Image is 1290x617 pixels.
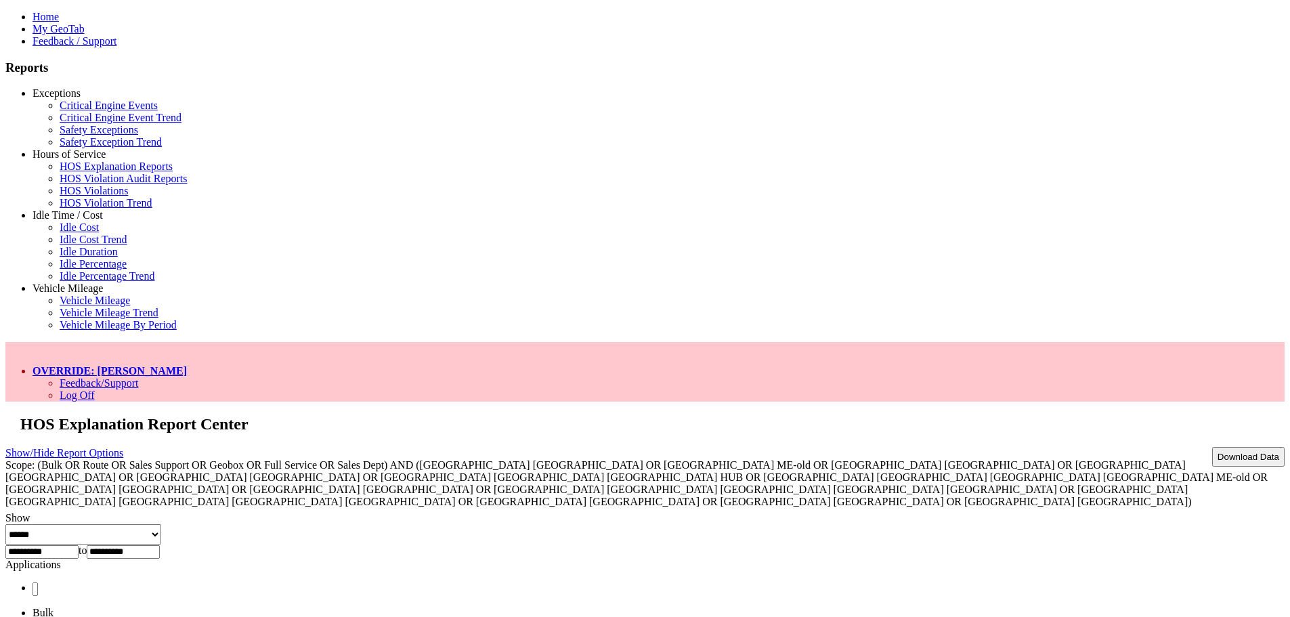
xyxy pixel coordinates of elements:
a: Idle Percentage [60,258,127,270]
a: Critical Engine Events [60,100,158,111]
a: Home [33,11,59,22]
a: Idle Percentage Trend [60,270,154,282]
a: Idle Cost [60,221,99,233]
a: Critical Engine Event Trend [60,112,181,123]
a: HOS Violation Audit Reports [60,173,188,184]
a: Log Off [60,389,95,401]
h3: Reports [5,60,1285,75]
button: Download Data [1212,447,1285,467]
a: Vehicle Mileage Trend [60,307,158,318]
a: Feedback/Support [60,377,138,389]
label: Applications [5,559,61,570]
span: to [79,545,87,556]
a: Exceptions [33,87,81,99]
a: HOS Explanation Reports [60,161,173,172]
a: Vehicle Mileage By Period [60,319,177,331]
a: Safety Exceptions [60,124,138,135]
span: Scope: (Bulk OR Route OR Sales Support OR Geobox OR Full Service OR Sales Dept) AND ([GEOGRAPHIC_... [5,459,1268,507]
a: Safety Exception Trend [60,136,162,148]
a: HOS Violation Trend [60,197,152,209]
a: Idle Duration [60,246,118,257]
a: Feedback / Support [33,35,116,47]
a: Hours of Service [33,148,106,160]
a: Idle Cost Trend [60,234,127,245]
a: Vehicle Mileage [60,295,130,306]
a: OVERRIDE: [PERSON_NAME] [33,365,187,377]
a: Show/Hide Report Options [5,444,123,462]
a: HOS Violations [60,185,128,196]
a: Idle Time / Cost [33,209,103,221]
h2: HOS Explanation Report Center [20,415,1285,433]
label: Show [5,512,30,524]
a: My GeoTab [33,23,85,35]
a: Vehicle Mileage [33,282,103,294]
